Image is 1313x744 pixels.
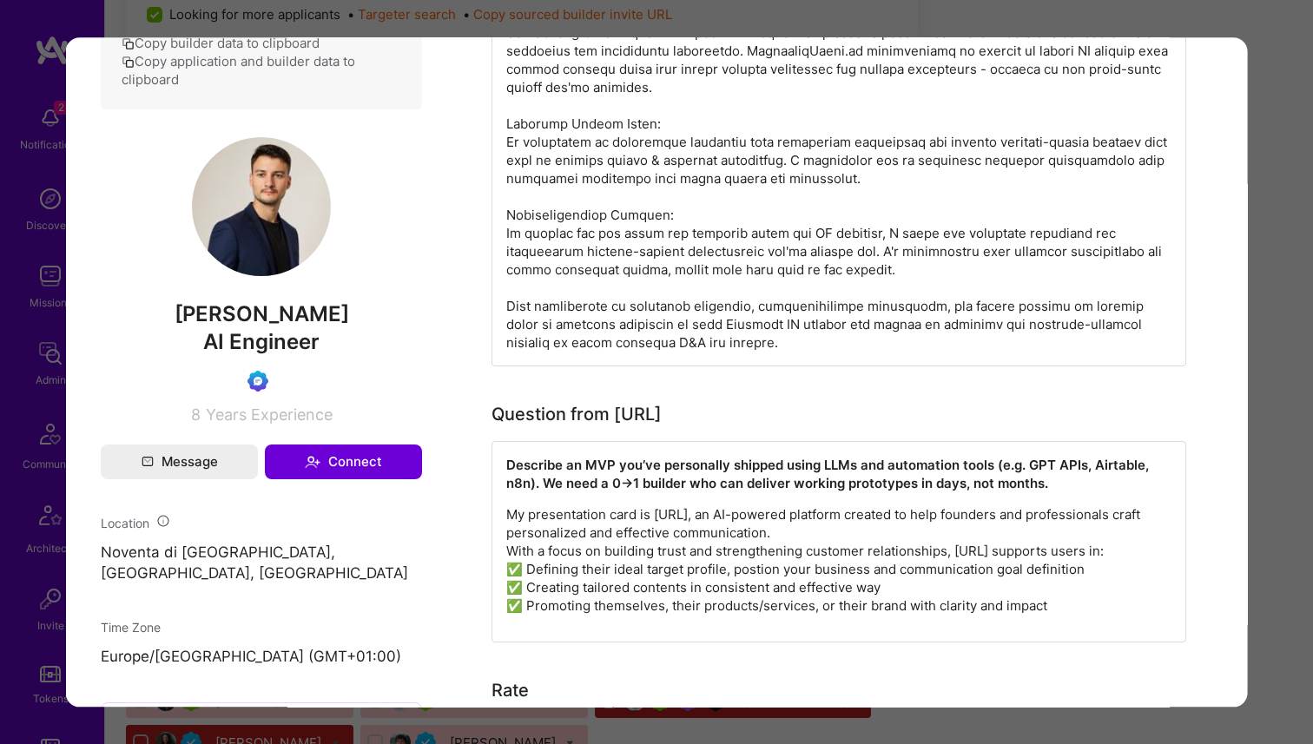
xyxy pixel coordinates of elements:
div: Location [101,514,422,532]
span: 8 [190,405,200,424]
i: icon Copy [122,56,135,69]
button: Message [101,444,258,479]
div: Rate [492,677,529,703]
div: Your rate should reflect your skills, experience, role requirements, and market demand. The compa... [492,703,1186,740]
p: Europe/[GEOGRAPHIC_DATA] (GMT+01:00 ) [101,647,422,668]
a: User Avatar [192,263,331,280]
span: Time Zone [101,620,161,635]
span: Years Experience [205,405,332,424]
div: Question from [URL] [492,401,662,427]
p: My presentation card is [URL], an AI-powered platform created to help founders and professionals ... [506,505,1171,615]
button: Copy application and builder data to clipboard [122,52,401,89]
span: AI Engineer [203,329,320,354]
i: icon Mail [141,456,153,468]
button: Copy builder data to clipboard [122,34,320,52]
img: Evaluation Call Booked [247,371,268,392]
i: icon Copy [122,37,135,50]
img: User Avatar [192,137,331,276]
i: icon Connect [305,454,320,470]
span: [PERSON_NAME] [101,301,422,327]
strong: Describe an MVP you’ve personally shipped using LLMs and automation tools (e.g. GPT APIs, Airtabl... [506,457,1152,491]
div: modal [66,37,1248,707]
p: Noventa di [GEOGRAPHIC_DATA], [GEOGRAPHIC_DATA], [GEOGRAPHIC_DATA] [101,543,422,584]
button: Connect [265,444,422,479]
